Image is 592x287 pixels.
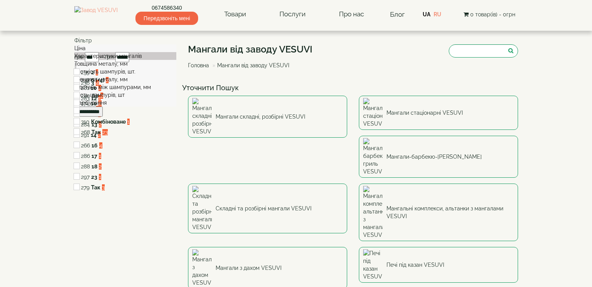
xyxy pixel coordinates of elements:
a: Печі під казан VESUVI Печі під казан VESUVI [359,247,518,283]
a: Товари [216,5,254,23]
span: 279 [81,184,90,191]
span: 0 товар(ів) - 0грн [470,11,515,17]
h4: Уточнити Пошук [182,84,524,92]
a: UA [423,11,430,17]
label: Комбіноване [91,118,126,126]
span: 2 [99,163,102,170]
div: Фільтр [74,37,177,44]
div: К-сть шампурів, шт [74,91,177,99]
img: Мангальні комплекси, альтанки з мангалами VESUVI [363,186,383,239]
div: Ціна [74,44,177,52]
a: Головна [188,62,209,68]
img: Мангали-барбекю-гриль VESUVI [363,138,383,175]
span: 3 [102,184,105,191]
span: 1 [99,174,101,180]
div: Відстань між шампурами, мм [74,83,177,91]
li: Мангали від заводу VESUVI [211,61,289,69]
a: Мангальні комплекси, альтанки з мангалами VESUVI Мангальні комплекси, альтанки з мангалами VESUVI [359,184,518,241]
img: Мангали стаціонарні VESUVI [363,98,383,128]
div: Фарбування [74,99,177,107]
div: Товщина металу, мм [74,75,177,83]
span: 1 [99,153,101,159]
a: Блог [390,10,405,18]
span: 4 [99,142,102,149]
span: 1 [127,119,130,125]
span: Передзвоніть мені [135,12,198,25]
img: Печі під казан VESUVI [363,249,383,280]
a: Мангали стаціонарні VESUVI Мангали стаціонарні VESUVI [359,96,518,130]
span: 266 [81,142,90,149]
span: 297 [81,174,90,180]
span: 288 [81,163,90,170]
a: Мангали-барбекю-гриль VESUVI Мангали-барбекю-[PERSON_NAME] [359,136,518,178]
a: Мангали складні, розбірні VESUVI Мангали складні, розбірні VESUVI [188,96,347,138]
a: 0674586340 [135,4,198,12]
img: Завод VESUVI [74,6,118,23]
label: 18 [91,163,97,170]
button: 0 товар(ів) - 0грн [461,10,518,19]
label: Так [91,128,101,136]
span: 286 [81,153,90,159]
label: Так [91,184,100,191]
span: 268 [81,129,90,135]
label: 23 [91,173,97,181]
label: 17 [91,152,97,160]
div: Характеристики мангалів [74,52,177,60]
a: Послуги [272,5,313,23]
span: 310 [81,119,90,125]
label: 16 [91,142,98,149]
img: Мангали з дахом VESUVI [192,249,212,287]
h1: Мангали від заводу VESUVI [188,44,313,54]
a: RU [434,11,441,17]
div: Місткість шампурів, шт. [74,68,177,75]
span: 23 [102,129,108,135]
a: Про нас [331,5,372,23]
div: Товщина металу, мм [74,60,177,68]
img: Мангали складні, розбірні VESUVI [192,98,212,135]
img: Складні та розбірні мангали VESUVI [192,186,212,231]
a: Складні та розбірні мангали VESUVI Складні та розбірні мангали VESUVI [188,184,347,233]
